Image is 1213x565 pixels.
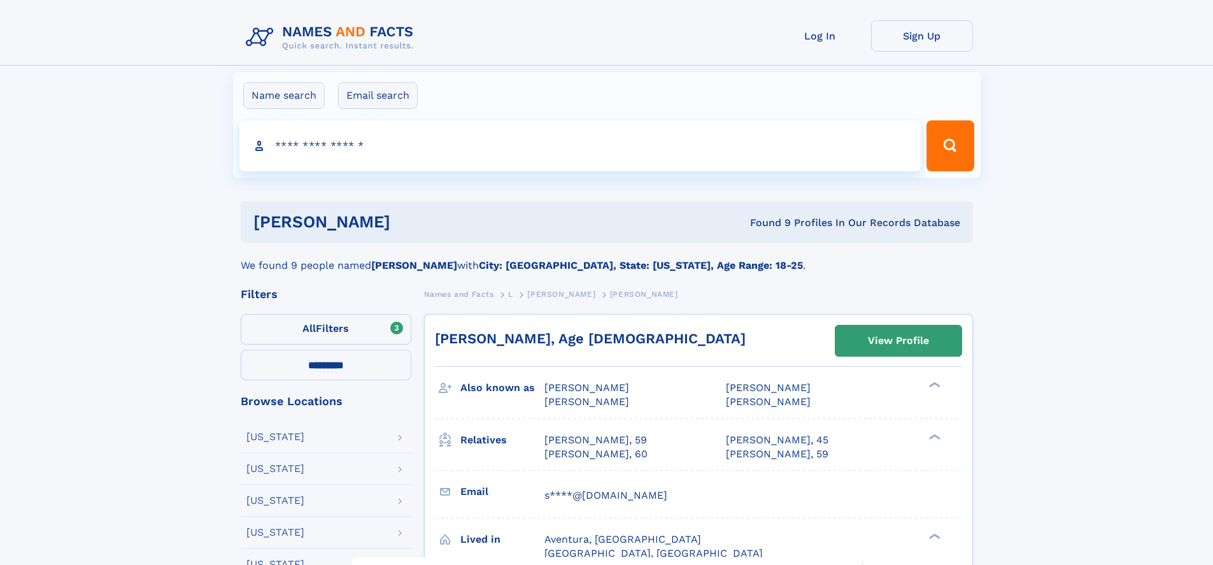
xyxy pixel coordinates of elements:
[508,290,513,299] span: L
[926,120,974,171] button: Search Button
[871,20,973,52] a: Sign Up
[241,314,411,345] label: Filters
[926,433,941,441] div: ❯
[241,20,424,55] img: Logo Names and Facts
[371,259,457,271] b: [PERSON_NAME]
[726,433,828,447] a: [PERSON_NAME], 45
[460,481,544,503] h3: Email
[246,496,304,506] div: [US_STATE]
[835,325,961,356] a: View Profile
[246,464,304,474] div: [US_STATE]
[570,216,960,230] div: Found 9 Profiles In Our Records Database
[479,259,803,271] b: City: [GEOGRAPHIC_DATA], State: [US_STATE], Age Range: 18-25
[302,322,316,334] span: All
[435,331,746,347] a: [PERSON_NAME], Age [DEMOGRAPHIC_DATA]
[527,290,595,299] span: [PERSON_NAME]
[241,243,973,273] div: We found 9 people named with .
[726,447,828,461] a: [PERSON_NAME], 59
[544,382,629,394] span: [PERSON_NAME]
[241,289,411,300] div: Filters
[460,429,544,451] h3: Relatives
[544,433,647,447] a: [PERSON_NAME], 59
[726,382,811,394] span: [PERSON_NAME]
[239,120,921,171] input: search input
[243,82,325,109] label: Name search
[926,381,941,389] div: ❯
[527,286,595,302] a: [PERSON_NAME]
[253,214,571,230] h1: [PERSON_NAME]
[726,396,811,408] span: [PERSON_NAME]
[544,396,629,408] span: [PERSON_NAME]
[460,377,544,399] h3: Also known as
[424,286,494,302] a: Names and Facts
[769,20,871,52] a: Log In
[241,396,411,407] div: Browse Locations
[460,529,544,550] h3: Lived in
[246,432,304,442] div: [US_STATE]
[246,527,304,538] div: [US_STATE]
[544,447,648,461] a: [PERSON_NAME], 60
[610,290,678,299] span: [PERSON_NAME]
[338,82,418,109] label: Email search
[868,326,929,355] div: View Profile
[544,533,701,545] span: Aventura, [GEOGRAPHIC_DATA]
[926,532,941,540] div: ❯
[508,286,513,302] a: L
[544,547,763,559] span: [GEOGRAPHIC_DATA], [GEOGRAPHIC_DATA]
